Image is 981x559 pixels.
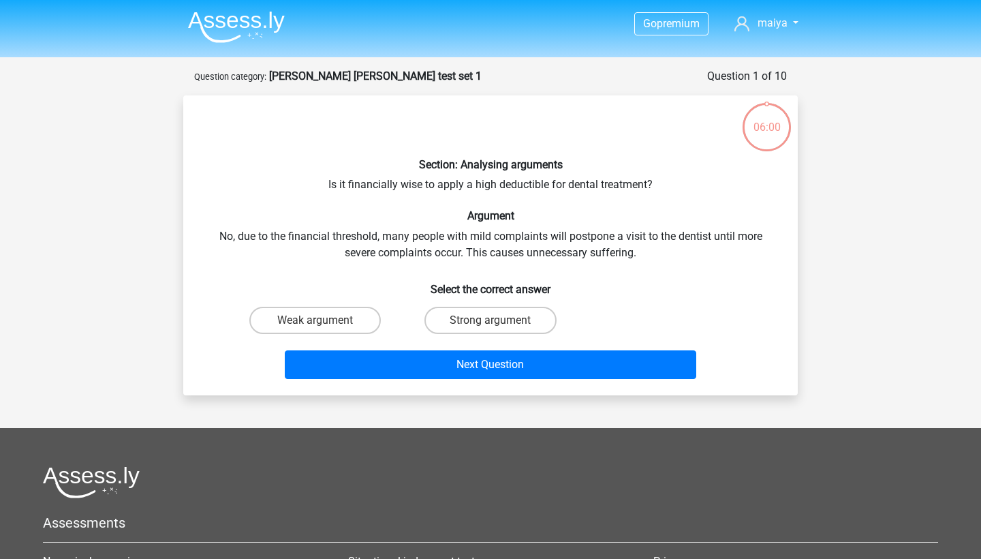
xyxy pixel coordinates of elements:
h6: Section: Analysing arguments [205,158,776,171]
small: Question category: [194,72,266,82]
div: 06:00 [741,102,792,136]
a: maiya [729,15,804,31]
button: Next Question [285,350,697,379]
h6: Select the correct answer [205,272,776,296]
h5: Assessments [43,515,938,531]
h6: Argument [205,209,776,222]
strong: [PERSON_NAME] [PERSON_NAME] test set 1 [269,70,482,82]
img: Assessly [188,11,285,43]
div: Question 1 of 10 [707,68,787,85]
span: Go [643,17,657,30]
div: Is it financially wise to apply a high deductible for dental treatment? No, due to the financial ... [189,106,792,384]
img: Assessly logo [43,466,140,498]
label: Strong argument [424,307,556,334]
a: Gopremium [635,14,708,33]
span: maiya [758,16,788,29]
span: premium [657,17,700,30]
label: Weak argument [249,307,381,334]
